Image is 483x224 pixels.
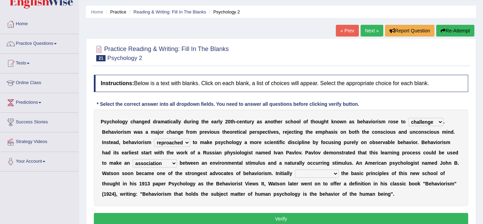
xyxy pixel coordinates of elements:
b: e [396,119,398,124]
b: i [386,129,387,135]
b: h [364,129,367,135]
b: n [242,119,245,124]
b: a [243,129,245,135]
b: p [199,129,202,135]
b: r [162,129,164,135]
b: h [232,119,235,124]
a: Tests [0,54,79,71]
b: s [106,140,109,145]
small: Psychology 2 [107,55,142,61]
b: l [118,119,119,124]
b: w [340,119,343,124]
b: e [360,119,363,124]
b: e [111,140,113,145]
b: c [265,129,268,135]
b: s [393,129,396,135]
b: n [139,119,142,124]
b: i [429,129,431,135]
b: s [292,140,295,145]
b: t [306,129,307,135]
b: t [231,119,232,124]
b: e [316,129,318,135]
b: b [357,119,360,124]
b: v [114,129,117,135]
b: o [418,129,421,135]
b: a [173,119,176,124]
b: a [265,119,267,124]
b: i [143,140,144,145]
b: s [285,119,288,124]
b: n [175,129,178,135]
b: v [207,129,210,135]
b: u [410,129,413,135]
b: s [124,129,127,135]
b: t [268,129,270,135]
b: 0 [228,119,231,124]
b: e [227,129,230,135]
b: a [244,140,247,145]
b: d [184,119,187,124]
b: o [296,119,299,124]
b: i [117,129,118,135]
b: y [125,119,128,124]
b: t [222,129,224,135]
b: n [274,140,277,145]
b: n [297,129,300,135]
b: e [366,129,369,135]
b: i [377,119,379,124]
span: 21 [96,55,106,61]
b: o [337,119,340,124]
b: c [109,119,112,124]
b: m [442,129,446,135]
b: s [424,129,427,135]
a: Home [91,9,103,14]
b: k [207,140,210,145]
b: o [233,140,236,145]
b: e [239,119,242,124]
b: i [281,140,283,145]
b: t [245,119,247,124]
b: o [229,140,232,145]
b: u [390,129,393,135]
b: c [427,129,430,135]
b: Instructions: [101,80,134,86]
a: Next » [361,25,383,37]
b: f [186,129,188,135]
b: p [260,129,263,135]
b: c [416,129,418,135]
b: e [259,140,262,145]
b: i [371,119,373,124]
b: e [181,129,184,135]
b: o [115,119,118,124]
a: Success Stories [0,113,79,130]
b: m [147,140,151,145]
b: s [260,119,262,124]
a: Predictions [0,93,79,110]
b: a [145,129,148,135]
b: u [434,129,437,135]
b: t [193,140,195,145]
b: i [239,129,240,135]
b: a [398,129,401,135]
b: c [295,140,298,145]
b: d [116,140,119,145]
b: y [239,140,242,145]
b: e [289,129,292,135]
b: o [304,119,307,124]
b: b [123,140,126,145]
b: o [403,119,406,124]
b: r [250,119,251,124]
b: h [324,119,327,124]
b: s [218,140,221,145]
b: a [138,129,140,135]
b: o [194,140,197,145]
b: p [215,140,218,145]
b: s [104,119,107,124]
b: d [153,119,156,124]
b: i [191,119,193,124]
b: r [188,129,189,135]
b: e [106,129,108,135]
b: n [267,119,271,124]
a: Practice Questions [0,34,79,51]
b: n [334,119,337,124]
